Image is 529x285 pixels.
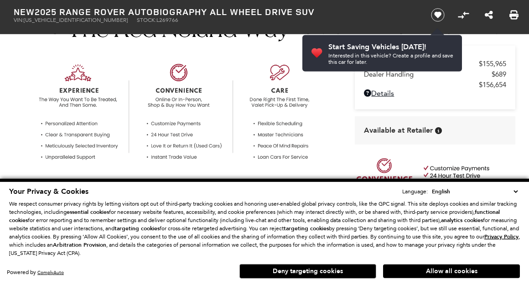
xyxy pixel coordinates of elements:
select: Language Select [430,187,520,196]
a: MSRP $155,965 [364,60,506,68]
a: ComplyAuto [37,269,64,275]
span: $156,654 [479,81,506,89]
span: $689 [492,70,506,78]
div: Vehicle is in stock and ready for immediate delivery. Due to demand, availability is subject to c... [435,127,442,134]
button: Save vehicle [428,8,448,22]
h1: 2025 Range Rover Autobiography All Wheel Drive SUV [14,7,416,17]
span: MSRP [364,60,479,68]
a: Privacy Policy [484,233,519,240]
a: $156,654 [364,81,506,89]
strong: New [14,5,35,18]
span: L269766 [156,17,178,23]
p: We respect consumer privacy rights by letting visitors opt out of third-party tracking cookies an... [9,200,520,257]
span: [US_VEHICLE_IDENTIFICATION_NUMBER] [24,17,128,23]
span: Available at Retailer [364,125,433,135]
span: Dealer Handling [364,70,492,78]
strong: targeting cookies [284,225,329,232]
div: Language: [402,189,428,194]
span: $155,965 [479,60,506,68]
span: Stock: [137,17,156,23]
a: Share this New 2025 Range Rover Autobiography All Wheel Drive SUV [485,10,493,21]
a: Details [364,89,506,98]
strong: analytics cookies [441,217,483,224]
a: Dealer Handling $689 [364,70,506,78]
span: VIN: [14,17,24,23]
a: Print this New 2025 Range Rover Autobiography All Wheel Drive SUV [509,10,519,21]
button: Deny targeting cookies [239,264,376,279]
span: Your Privacy & Cookies [9,187,88,197]
strong: targeting cookies [114,225,160,232]
div: Powered by [7,269,64,275]
button: Allow all cookies [383,264,520,278]
strong: Arbitration Provision [53,241,106,249]
strong: essential cookies [67,208,109,216]
button: Compare Vehicle [456,8,470,22]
